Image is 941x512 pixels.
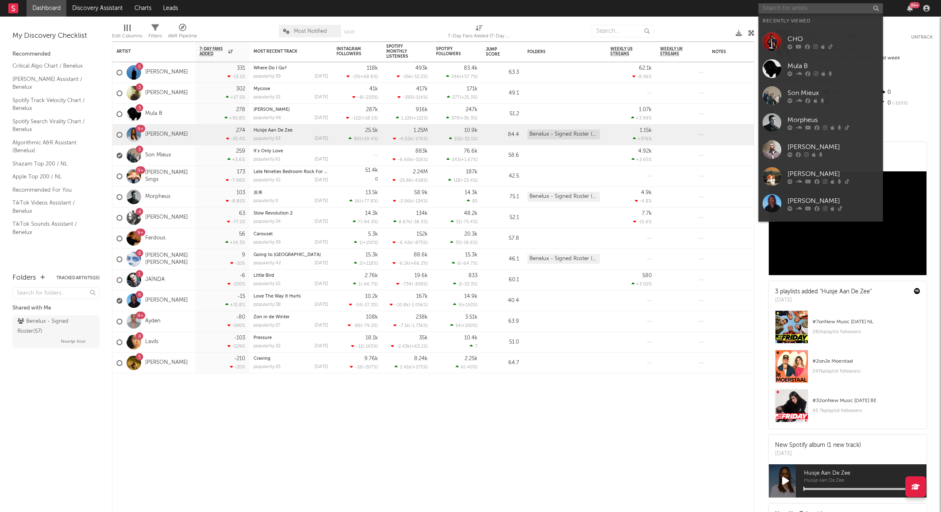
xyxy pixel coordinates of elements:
[461,116,476,121] span: +36.3 %
[254,87,270,91] a: Mycose
[344,30,355,34] button: Save
[359,241,361,245] span: 1
[393,198,428,204] div: ( )
[336,46,366,56] div: Instagram Followers
[414,190,428,195] div: 58.9k
[414,95,427,100] span: -114 %
[145,90,188,97] a: [PERSON_NAME]
[641,190,652,195] div: 4.9k
[446,74,478,79] div: ( )
[461,158,476,162] span: +1.67 %
[758,3,883,14] input: Search for artists
[456,220,461,224] span: 31
[254,157,280,162] div: popularity: 61
[254,211,293,216] a: Slow Revolution 2
[462,220,476,224] span: -75.4 %
[225,240,245,245] div: +14.3 %
[392,240,428,245] div: ( )
[354,137,360,141] span: 80
[314,240,328,245] div: [DATE]
[527,254,600,264] div: Benelux - Signed Roster (57)
[145,359,188,366] a: [PERSON_NAME]
[631,157,652,162] div: +2.65 %
[254,294,301,299] a: Love The Way It Hurts
[413,241,427,245] span: -875 %
[254,95,280,100] div: popularity: 32
[415,66,428,71] div: 493k
[452,158,460,162] span: 243
[392,157,428,162] div: ( )
[392,261,428,266] div: ( )
[346,74,378,79] div: ( )
[466,169,478,175] div: 187k
[314,199,328,203] div: [DATE]
[366,252,378,258] div: 15.3k
[117,49,179,54] div: Artist
[486,254,519,264] div: 46.1
[254,211,328,216] div: Slow Revolution 2
[145,110,162,117] a: Mula B
[758,55,883,82] a: Mula B
[12,49,100,59] div: Recommended
[486,88,519,98] div: 49.1
[314,116,328,120] div: [DATE]
[486,68,519,78] div: 63.3
[486,109,519,119] div: 51.2
[314,137,328,141] div: [DATE]
[633,136,652,141] div: +376 %
[355,199,360,204] span: 16
[61,336,85,346] span: Noortje Knol
[224,115,245,121] div: +95.8 %
[254,219,281,224] div: popularity: 34
[354,261,378,266] div: ( )
[227,157,245,162] div: +3.6 %
[254,66,328,71] div: Where Do I Go?
[254,128,293,133] a: Huisje Aan De Zee
[401,116,412,121] span: 1.22k
[812,396,920,406] div: # 32 on New Music [DATE] BE
[446,115,478,121] div: ( )
[254,240,281,245] div: popularity: 39
[386,44,415,59] div: Spotify Monthly Listeners
[812,406,920,416] div: 43.7k playlist followers
[462,178,476,183] span: -23.4 %
[145,276,165,283] a: JAÏNDA
[527,129,600,139] div: Benelux - Signed Roster (57)
[367,66,378,71] div: 118k
[414,273,428,278] div: 19.6k
[758,190,883,217] a: [PERSON_NAME]
[254,170,328,174] div: Late Nineties Bedroom Rock For The Missionaries
[464,128,478,133] div: 10.9k
[145,235,166,242] a: Ferdous
[363,261,377,266] span: +118 %
[236,86,245,92] div: 302
[448,178,478,183] div: ( )
[254,190,328,195] div: 原来
[911,33,933,41] button: Untrack
[352,95,378,100] div: ( )
[242,252,245,258] div: 9
[254,199,278,203] div: popularity: 0
[145,339,158,346] a: Lavils
[639,107,652,112] div: 1.07k
[397,74,428,79] div: ( )
[456,241,461,245] span: 35
[254,356,271,361] a: Craving
[769,350,926,389] a: #2onJe Moerstaal247kplaylist followers
[168,31,197,41] div: A&R Pipeline
[812,366,920,376] div: 247k playlist followers
[314,95,328,100] div: [DATE]
[12,185,91,195] a: Recommended For You
[366,190,378,195] div: 13.5k
[145,318,161,325] a: Ayden
[758,82,883,109] a: Son Mieux
[12,61,91,71] a: Critical Algo Chart / Benelux
[758,217,883,244] a: [PERSON_NAME]
[463,137,476,141] span: -32.1 %
[787,88,879,98] div: Son Mieux
[878,98,933,109] div: 0
[254,253,328,257] div: Going to Mars
[254,170,360,174] a: Late Nineties Bedroom Rock For The Missionaries
[226,198,245,204] div: -8.85 %
[363,241,377,245] span: +150 %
